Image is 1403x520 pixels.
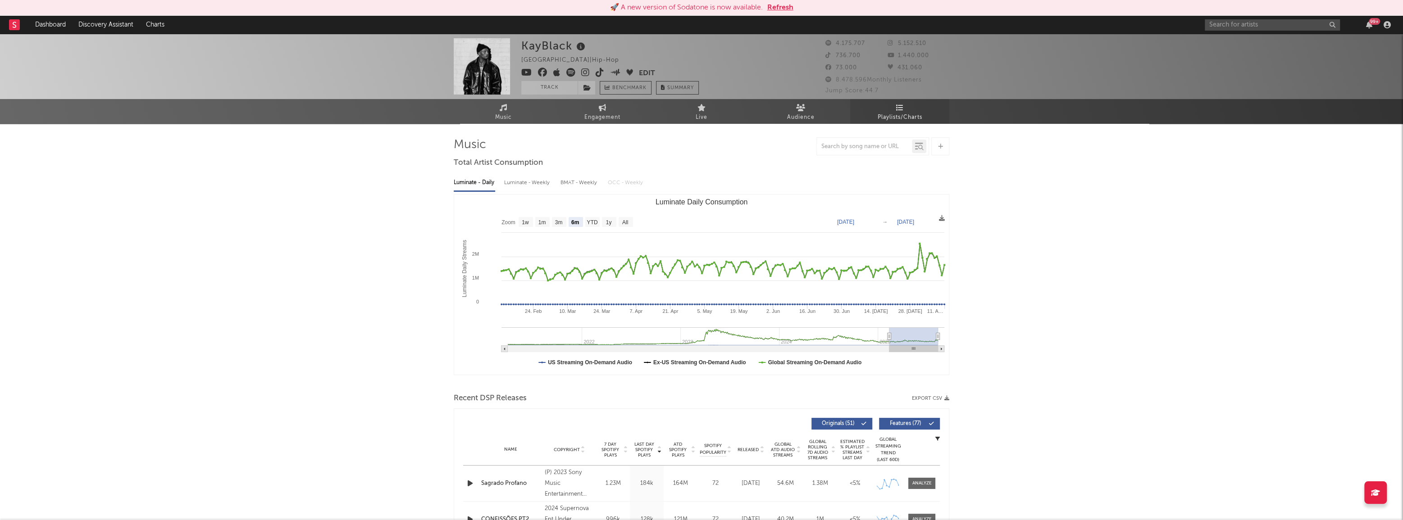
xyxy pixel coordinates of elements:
[700,479,731,488] div: 72
[606,219,612,226] text: 1y
[897,219,914,225] text: [DATE]
[864,308,888,314] text: 14. [DATE]
[736,479,766,488] div: [DATE]
[825,77,922,83] span: 8.478.596 Monthly Listeners
[730,308,748,314] text: 19. May
[878,112,922,123] span: Playlists/Charts
[454,194,949,375] svg: Luminate Daily Consumption
[850,99,949,124] a: Playlists/Charts
[472,251,479,257] text: 2M
[629,308,642,314] text: 7. Apr
[834,308,850,314] text: 30. Jun
[1205,19,1340,31] input: Search for artists
[476,299,479,304] text: 0
[879,418,940,430] button: Features(77)
[767,2,793,13] button: Refresh
[521,55,629,66] div: [GEOGRAPHIC_DATA] | Hip-Hop
[472,275,479,280] text: 1M
[555,219,563,226] text: 3m
[548,359,632,366] text: US Streaming On-Demand Audio
[481,446,540,453] div: Name
[817,143,912,150] input: Search by song name or URL
[559,308,576,314] text: 10. Mar
[667,86,694,90] span: Summary
[545,467,594,500] div: (P) 2023 Sony Music Entertainment Brasil ltda. | [PERSON_NAME] & Cia.
[1366,21,1372,28] button: 99+
[593,308,610,314] text: 24. Mar
[612,83,647,94] span: Benchmark
[584,112,620,123] span: Engagement
[140,16,171,34] a: Charts
[811,418,872,430] button: Originals(51)
[481,479,540,488] a: Sagrado Profano
[622,219,628,226] text: All
[571,219,579,226] text: 6m
[825,65,857,71] span: 73.000
[696,112,707,123] span: Live
[805,479,835,488] div: 1.38M
[805,439,830,461] span: Global Rolling 7D Audio Streams
[656,81,699,95] button: Summary
[770,479,801,488] div: 54.6M
[766,308,780,314] text: 2. Jun
[825,53,861,59] span: 736.700
[632,479,661,488] div: 184k
[927,308,943,314] text: 11. A…
[770,442,795,458] span: Global ATD Audio Streams
[560,175,599,190] div: BMAT - Weekly
[787,112,815,123] span: Audience
[454,158,543,168] span: Total Artist Consumption
[700,443,726,456] span: Spotify Popularity
[799,308,815,314] text: 16. Jun
[840,439,865,461] span: Estimated % Playlist Streams Last Day
[768,359,862,366] text: Global Streaming On-Demand Audio
[504,175,551,190] div: Luminate - Weekly
[598,479,628,488] div: 1.23M
[553,99,652,124] a: Engagement
[666,479,695,488] div: 164M
[898,308,922,314] text: 28. [DATE]
[632,442,656,458] span: Last Day Spotify Plays
[454,393,527,404] span: Recent DSP Releases
[538,219,546,226] text: 1m
[840,479,870,488] div: <5%
[553,447,579,452] span: Copyright
[501,219,515,226] text: Zoom
[751,99,850,124] a: Audience
[652,99,751,124] a: Live
[522,219,529,226] text: 1w
[825,41,865,46] span: 4.175.707
[495,112,512,123] span: Music
[912,396,949,401] button: Export CSV
[598,442,622,458] span: 7 Day Spotify Plays
[454,175,495,190] div: Luminate - Daily
[837,219,854,225] text: [DATE]
[610,2,763,13] div: 🚀 A new version of Sodatone is now available.
[888,53,929,59] span: 1.440.000
[72,16,140,34] a: Discovery Assistant
[600,81,651,95] a: Benchmark
[738,447,759,452] span: Released
[662,308,678,314] text: 21. Apr
[639,68,655,79] button: Edit
[454,99,553,124] a: Music
[29,16,72,34] a: Dashboard
[521,38,588,53] div: KayBlack
[885,421,926,426] span: Features ( 77 )
[888,65,922,71] span: 431.060
[521,81,578,95] button: Track
[461,240,467,297] text: Luminate Daily Streams
[825,88,879,94] span: Jump Score: 44.7
[882,219,888,225] text: →
[1369,18,1380,25] div: 99 +
[697,308,712,314] text: 5. May
[817,421,859,426] span: Originals ( 51 )
[653,359,746,366] text: Ex-US Streaming On-Demand Audio
[875,436,902,463] div: Global Streaming Trend (Last 60D)
[525,308,542,314] text: 24. Feb
[666,442,690,458] span: ATD Spotify Plays
[888,41,926,46] span: 5.152.510
[587,219,597,226] text: YTD
[656,198,748,206] text: Luminate Daily Consumption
